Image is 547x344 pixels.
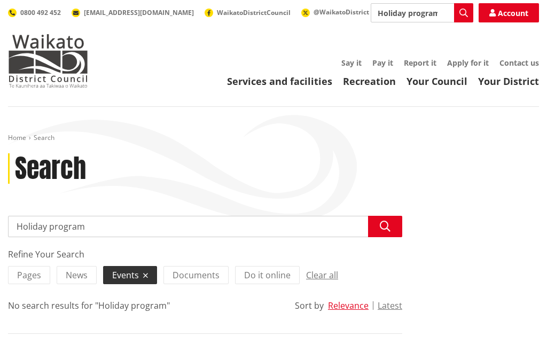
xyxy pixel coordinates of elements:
a: Report it [404,58,436,68]
button: Latest [378,301,402,310]
span: @WaikatoDistrict [314,7,369,17]
span: Events [112,269,139,281]
div: Refine Your Search [8,248,402,261]
a: Services and facilities [227,75,332,88]
a: Your Council [407,75,467,88]
a: Your District [478,75,539,88]
span: News [66,269,88,281]
nav: breadcrumb [8,134,539,143]
a: 0800 492 452 [8,8,61,17]
input: Search input [8,216,402,237]
a: @WaikatoDistrict [301,7,369,17]
a: Contact us [499,58,539,68]
button: Relevance [328,301,369,310]
a: Say it [341,58,362,68]
span: Pages [17,269,41,281]
span: Search [34,133,54,142]
span: Do it online [244,269,291,281]
div: Sort by [295,299,324,312]
span: 0800 492 452 [20,8,61,17]
h1: Search [15,153,86,184]
img: Waikato District Council - Te Kaunihera aa Takiwaa o Waikato [8,34,88,88]
a: Home [8,133,26,142]
a: Apply for it [447,58,489,68]
span: WaikatoDistrictCouncil [217,8,291,17]
input: Search input [371,3,473,22]
div: No search results for "Holiday program" [8,299,170,312]
a: Pay it [372,58,393,68]
span: [EMAIL_ADDRESS][DOMAIN_NAME] [84,8,194,17]
span: Documents [173,269,220,281]
a: Recreation [343,75,396,88]
a: [EMAIL_ADDRESS][DOMAIN_NAME] [72,8,194,17]
button: Clear all [306,267,338,284]
a: Account [479,3,539,22]
a: WaikatoDistrictCouncil [205,8,291,17]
